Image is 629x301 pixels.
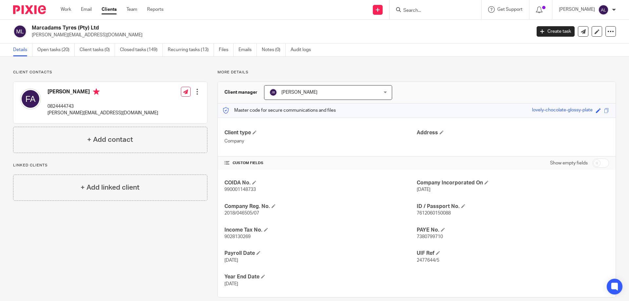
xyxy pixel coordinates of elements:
h4: ID / Passport No. [417,203,609,210]
h4: Company Reg. No. [224,203,417,210]
p: Master code for secure communications and files [223,107,336,114]
span: 7612060150088 [417,211,451,216]
span: [DATE] [224,258,238,263]
span: [DATE] [224,282,238,286]
a: Email [81,6,92,13]
h4: COIDA No. [224,179,417,186]
h2: Marcadams Tyres (Pty) Ltd [32,25,428,31]
input: Search [403,8,462,14]
a: Emails [238,44,257,56]
h3: Client manager [224,89,257,96]
a: Notes (0) [262,44,286,56]
a: Clients [102,6,117,13]
h4: Year End Date [224,273,417,280]
a: Open tasks (20) [37,44,75,56]
a: Team [126,6,137,13]
h4: CUSTOM FIELDS [224,160,417,166]
span: 990001148733 [224,187,256,192]
h4: + Add contact [87,135,133,145]
span: 7380799710 [417,235,443,239]
a: Audit logs [291,44,316,56]
span: [DATE] [417,187,430,192]
span: [PERSON_NAME] [281,90,317,95]
h4: Client type [224,129,417,136]
a: Reports [147,6,163,13]
p: Linked clients [13,163,207,168]
a: Files [219,44,234,56]
a: Client tasks (0) [80,44,115,56]
span: 9028130269 [224,235,251,239]
h4: Income Tax No. [224,227,417,234]
p: 0824444743 [48,103,158,110]
h4: Payroll Date [224,250,417,257]
a: Create task [537,26,575,37]
span: Get Support [497,7,523,12]
p: More details [218,70,616,75]
img: svg%3E [13,25,27,38]
h4: Address [417,129,609,136]
h4: Company Incorporated On [417,179,609,186]
span: 2018/046505/07 [224,211,259,216]
p: [PERSON_NAME][EMAIL_ADDRESS][DOMAIN_NAME] [32,32,527,38]
p: [PERSON_NAME] [559,6,595,13]
h4: + Add linked client [81,182,140,193]
h4: [PERSON_NAME] [48,88,158,97]
h4: PAYE No. [417,227,609,234]
a: Recurring tasks (13) [168,44,214,56]
span: 2477644/5 [417,258,439,263]
img: Pixie [13,5,46,14]
img: svg%3E [269,88,277,96]
div: lovely-chocolate-glossy-plate [532,107,593,114]
p: Company [224,138,417,144]
label: Show empty fields [550,160,588,166]
a: Closed tasks (149) [120,44,163,56]
img: svg%3E [20,88,41,109]
h4: UIF Ref [417,250,609,257]
a: Work [61,6,71,13]
img: svg%3E [598,5,609,15]
p: Client contacts [13,70,207,75]
a: Details [13,44,32,56]
i: Primary [93,88,100,95]
p: [PERSON_NAME][EMAIL_ADDRESS][DOMAIN_NAME] [48,110,158,116]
